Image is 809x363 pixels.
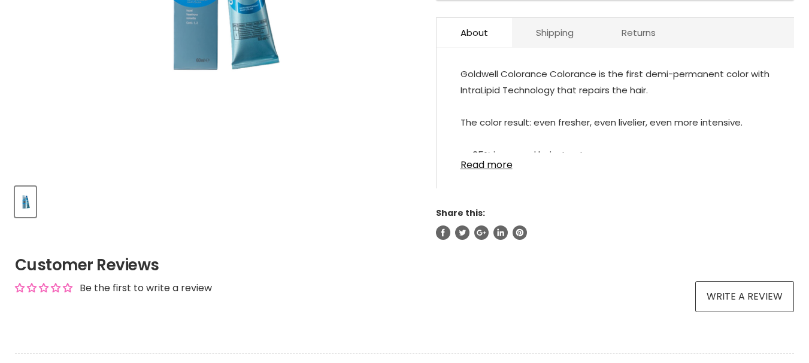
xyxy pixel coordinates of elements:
a: About [437,18,512,47]
div: Average rating is 0.00 stars [15,281,72,295]
a: Shipping [512,18,598,47]
aside: Share this: [436,208,794,240]
img: Goldwell Colorance [16,188,35,216]
button: Goldwell Colorance [15,187,36,217]
h2: Customer Reviews [15,254,794,276]
span: Share this: [436,207,485,219]
a: Returns [598,18,680,47]
a: Write a review [695,281,794,312]
p: Goldwell Colorance Colorance is the first demi-permanent color with IntraLipid Technology that re... [460,66,770,262]
a: Read more [460,152,770,170]
div: Be the first to write a review [80,282,212,295]
div: Product thumbnails [13,183,418,217]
